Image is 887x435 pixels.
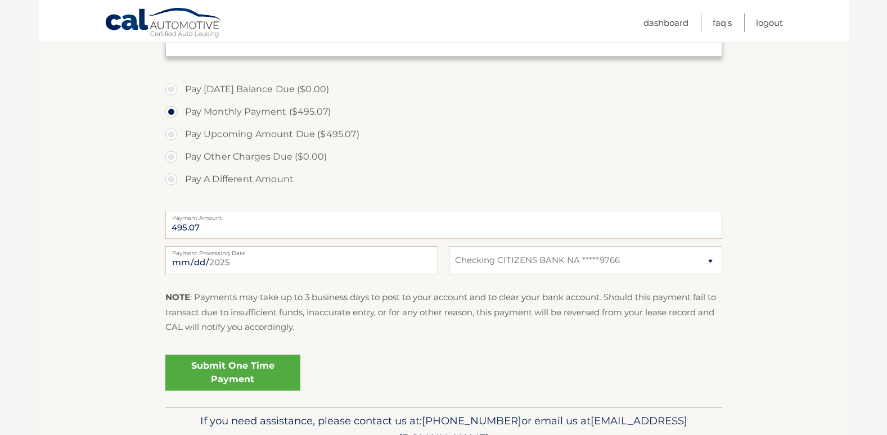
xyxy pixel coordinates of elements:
[165,292,190,302] strong: NOTE
[105,7,223,40] a: Cal Automotive
[756,13,783,32] a: Logout
[165,146,722,168] label: Pay Other Charges Due ($0.00)
[643,13,688,32] a: Dashboard
[165,246,438,255] label: Payment Processing Date
[165,168,722,191] label: Pay A Different Amount
[165,123,722,146] label: Pay Upcoming Amount Due ($495.07)
[165,78,722,101] label: Pay [DATE] Balance Due ($0.00)
[165,246,438,274] input: Payment Date
[713,13,732,32] a: FAQ's
[422,414,521,427] span: [PHONE_NUMBER]
[165,211,722,239] input: Payment Amount
[165,355,300,391] a: Submit One Time Payment
[165,290,722,334] p: : Payments may take up to 3 business days to post to your account and to clear your bank account....
[165,101,722,123] label: Pay Monthly Payment ($495.07)
[165,211,722,220] label: Payment Amount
